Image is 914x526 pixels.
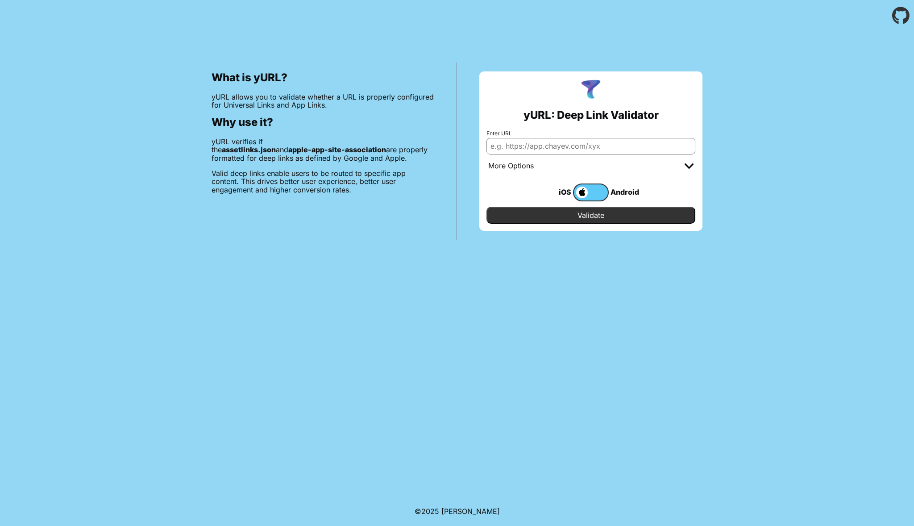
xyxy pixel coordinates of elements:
[537,186,573,198] div: iOS
[222,145,276,154] b: assetlinks.json
[288,145,386,154] b: apple-app-site-association
[212,93,434,109] p: yURL allows you to validate whether a URL is properly configured for Universal Links and App Links.
[486,138,695,154] input: e.g. https://app.chayev.com/xyx
[212,116,434,129] h2: Why use it?
[415,497,500,526] footer: ©
[212,169,434,194] p: Valid deep links enable users to be routed to specific app content. This drives better user exper...
[523,109,659,121] h2: yURL: Deep Link Validator
[421,507,439,516] span: 2025
[212,71,434,84] h2: What is yURL?
[579,79,602,102] img: yURL Logo
[488,162,534,171] div: More Options
[486,130,695,137] label: Enter URL
[685,163,694,169] img: chevron
[441,507,500,516] a: Michael Ibragimchayev's Personal Site
[486,207,695,224] input: Validate
[212,138,434,162] p: yURL verifies if the and are properly formatted for deep links as defined by Google and Apple.
[609,186,644,198] div: Android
